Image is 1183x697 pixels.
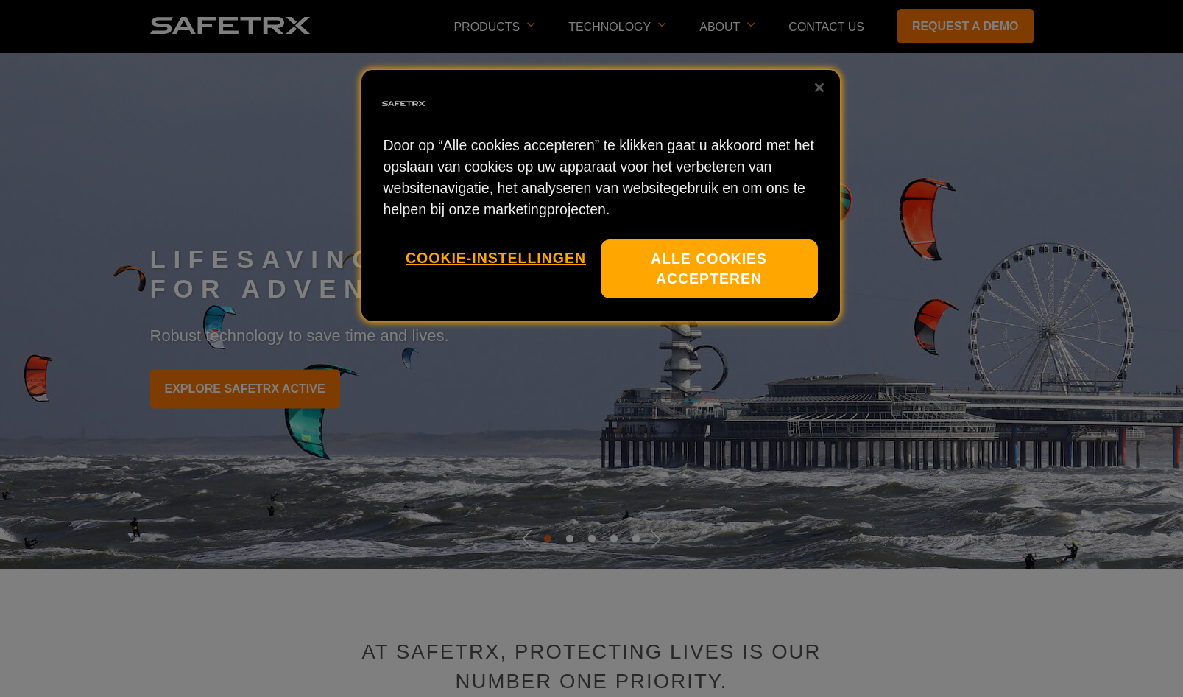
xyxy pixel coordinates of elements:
[406,239,586,277] button: Cookie-instellingen
[803,71,836,104] button: Sluiten
[361,70,840,322] div: Privacy
[601,239,818,299] button: Alle cookies accepteren
[384,135,818,221] p: Door op “Alle cookies accepteren” te klikken gaat u akkoord met het opslaan van cookies op uw app...
[380,80,427,127] img: Bedrijfslogo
